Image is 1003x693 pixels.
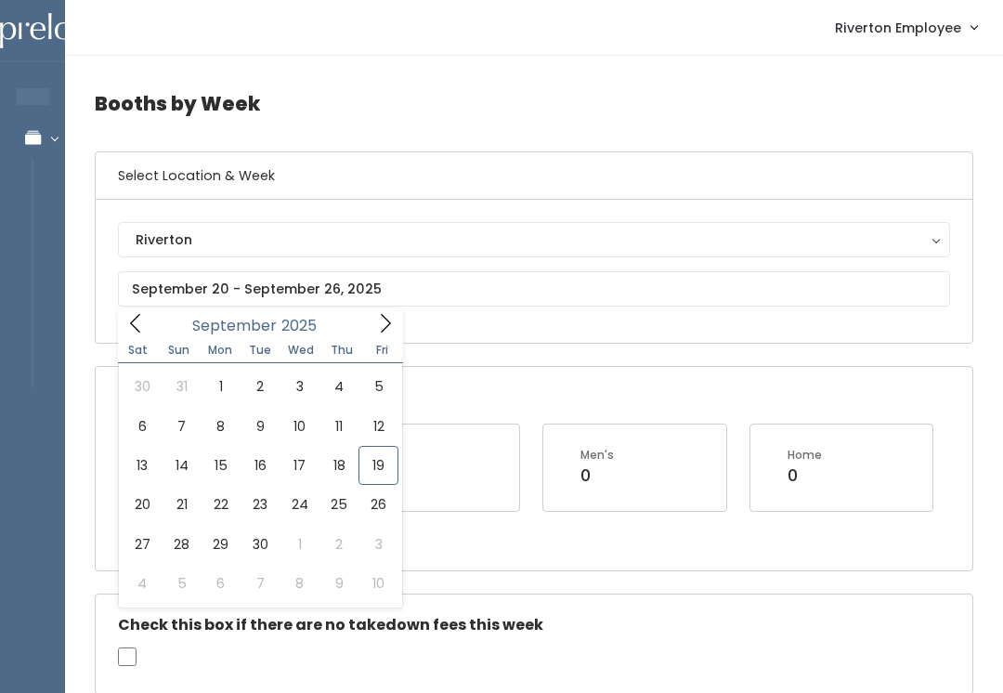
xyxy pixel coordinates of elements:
span: Sun [159,345,200,356]
span: October 3, 2025 [358,525,397,564]
span: September 27, 2025 [123,525,162,564]
span: September 16, 2025 [241,446,280,485]
span: September 30, 2025 [241,525,280,564]
span: September 23, 2025 [241,485,280,524]
span: Wed [280,345,321,356]
span: September 11, 2025 [319,407,358,446]
span: October 7, 2025 [241,564,280,603]
input: September 20 - September 26, 2025 [118,271,950,307]
span: August 31, 2025 [162,367,201,406]
span: September 6, 2025 [123,407,162,446]
a: Riverton Employee [816,7,996,47]
span: Thu [321,345,362,356]
span: October 10, 2025 [358,564,397,603]
span: October 9, 2025 [319,564,358,603]
span: September 22, 2025 [202,485,241,524]
span: September 13, 2025 [123,446,162,485]
span: September 9, 2025 [241,407,280,446]
h6: Select Location & Week [96,152,972,200]
span: September 3, 2025 [280,367,319,406]
div: 0 [788,464,822,488]
span: September 2, 2025 [241,367,280,406]
div: Home [788,447,822,464]
span: September 4, 2025 [319,367,358,406]
span: September 15, 2025 [202,446,241,485]
span: September 24, 2025 [280,485,319,524]
span: September 1, 2025 [202,367,241,406]
span: September 5, 2025 [358,367,397,406]
span: September 14, 2025 [162,446,201,485]
span: September 17, 2025 [280,446,319,485]
h4: Booths by Week [95,78,973,129]
span: October 8, 2025 [280,564,319,603]
span: September 28, 2025 [162,525,201,564]
span: August 30, 2025 [123,367,162,406]
input: Year [277,314,332,337]
span: September 21, 2025 [162,485,201,524]
span: Tue [240,345,280,356]
span: October 4, 2025 [123,564,162,603]
span: September 25, 2025 [319,485,358,524]
span: September 29, 2025 [202,525,241,564]
div: Men's [580,447,614,464]
span: October 6, 2025 [202,564,241,603]
span: September 7, 2025 [162,407,201,446]
span: September 20, 2025 [123,485,162,524]
span: September 26, 2025 [358,485,397,524]
span: September 12, 2025 [358,407,397,446]
span: September 18, 2025 [319,446,358,485]
span: October 2, 2025 [319,525,358,564]
span: September [192,319,277,333]
div: Riverton [136,229,932,250]
h5: Check this box if there are no takedown fees this week [118,617,950,634]
span: October 5, 2025 [162,564,201,603]
span: Mon [200,345,241,356]
span: September 10, 2025 [280,407,319,446]
button: Riverton [118,222,950,257]
div: 0 [580,464,614,488]
span: Sat [118,345,159,356]
span: October 1, 2025 [280,525,319,564]
span: September 19, 2025 [358,446,397,485]
span: Fri [362,345,403,356]
span: Riverton Employee [835,18,961,38]
span: September 8, 2025 [202,407,241,446]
